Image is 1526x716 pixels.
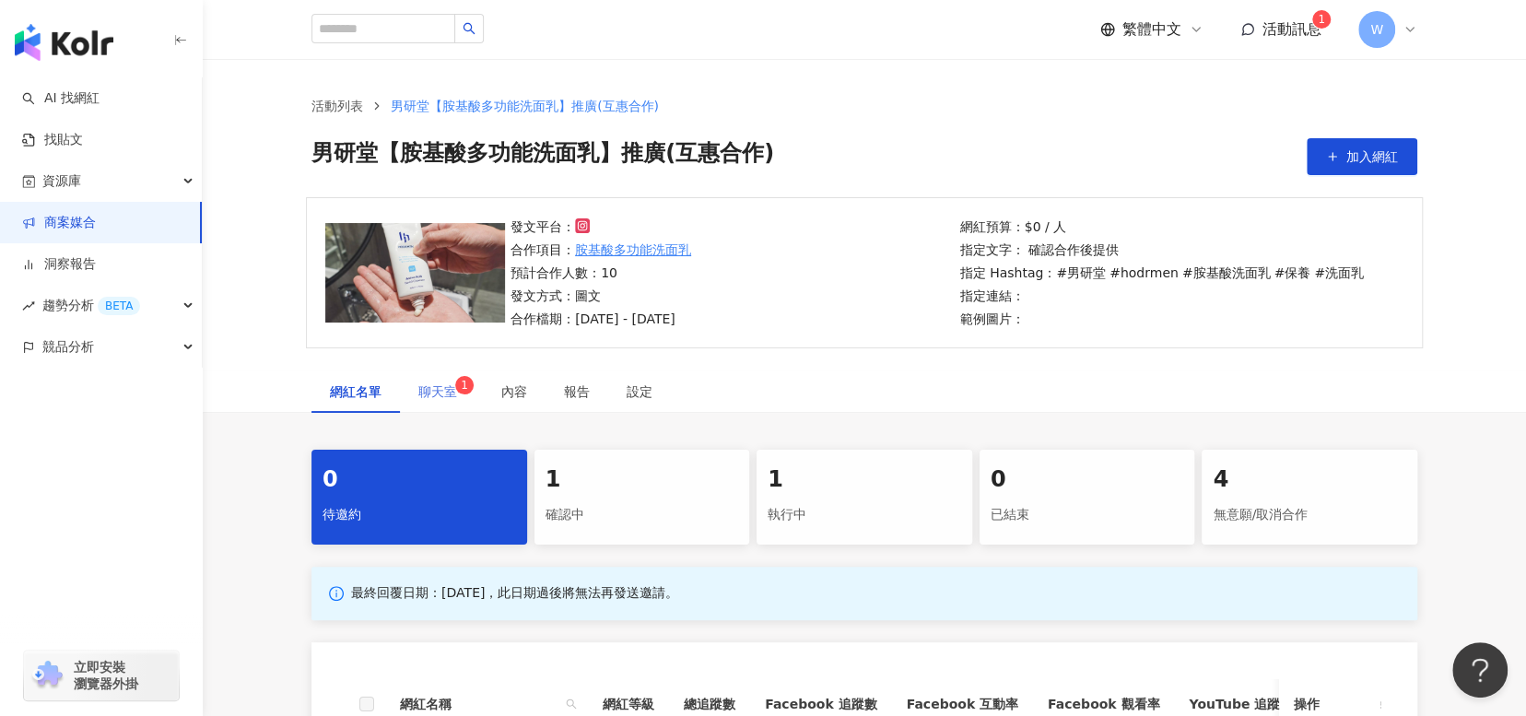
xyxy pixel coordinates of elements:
[325,223,505,323] img: 胺基酸多功能洗面乳
[511,286,691,306] p: 發文方式：圖文
[22,299,35,312] span: rise
[511,240,691,260] p: 合作項目：
[24,651,179,700] a: chrome extension立即安裝 瀏覽器外掛
[455,376,474,394] sup: 1
[42,160,81,202] span: 資源庫
[391,99,659,113] span: 男研堂【胺基酸多功能洗面乳】推廣(互惠合作)
[15,24,113,61] img: logo
[511,263,691,283] p: 預計合作人數：10
[1262,20,1321,38] span: 活動訊息
[22,89,100,108] a: searchAI 找網紅
[311,138,774,175] span: 男研堂【胺基酸多功能洗面乳】推廣(互惠合作)
[42,285,140,326] span: 趨勢分析
[326,583,346,604] span: info-circle
[22,214,96,232] a: 商案媒合
[1056,263,1106,283] p: #男研堂
[627,381,652,402] div: 設定
[1370,19,1383,40] span: W
[960,286,1364,306] p: 指定連結：
[400,694,558,714] span: 網紅名稱
[29,661,65,690] img: chrome extension
[22,255,96,274] a: 洞察報告
[960,263,1364,283] p: 指定 Hashtag：
[511,217,691,237] p: 發文平台：
[511,309,691,329] p: 合作檔期：[DATE] - [DATE]
[1346,149,1398,164] span: 加入網紅
[351,584,678,603] p: 最終回覆日期：[DATE]，此日期過後將無法再發送邀請。
[1314,263,1364,283] p: #洗面乳
[546,499,739,531] div: 確認中
[564,381,590,402] div: 報告
[566,698,577,710] span: search
[42,326,94,368] span: 競品分析
[323,464,516,496] div: 0
[22,131,83,149] a: 找貼文
[98,297,140,315] div: BETA
[1312,10,1331,29] sup: 1
[418,385,464,398] span: 聊天室
[768,464,961,496] div: 1
[1109,263,1179,283] p: #hodrmen
[1213,499,1406,531] div: 無意願/取消合作
[1318,13,1325,26] span: 1
[960,240,1364,260] p: 指定文字： 確認合作後提供
[768,499,961,531] div: 執行中
[501,381,527,402] div: 內容
[463,22,475,35] span: search
[991,464,1184,496] div: 0
[1122,19,1181,40] span: 繁體中文
[1274,263,1310,283] p: #保養
[1452,642,1508,698] iframe: Help Scout Beacon - Open
[323,499,516,531] div: 待邀約
[74,659,138,692] span: 立即安裝 瀏覽器外掛
[461,379,468,392] span: 1
[1182,263,1271,283] p: #胺基酸洗面乳
[330,381,381,402] div: 網紅名單
[991,499,1184,531] div: 已結束
[960,217,1364,237] p: 網紅預算：$0 / 人
[1307,138,1417,175] button: 加入網紅
[575,240,691,260] a: 胺基酸多功能洗面乳
[960,309,1364,329] p: 範例圖片：
[1213,464,1406,496] div: 4
[308,96,367,116] a: 活動列表
[546,464,739,496] div: 1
